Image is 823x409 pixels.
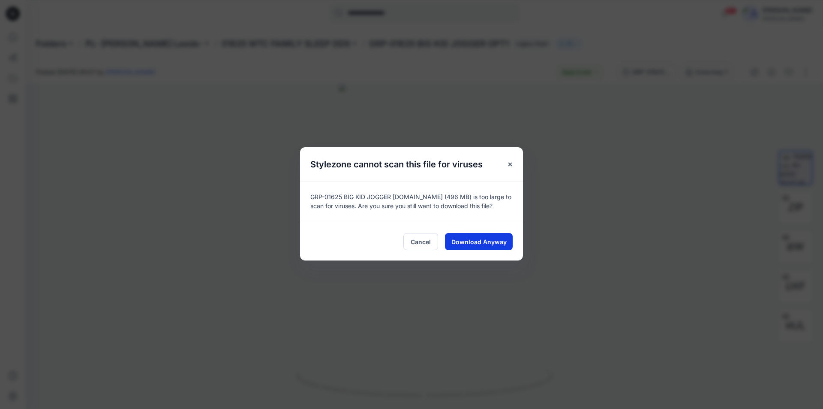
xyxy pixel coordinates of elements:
button: Download Anyway [445,233,513,250]
button: Close [502,157,518,172]
span: Download Anyway [451,237,507,246]
h5: Stylezone cannot scan this file for viruses [300,147,493,182]
span: Cancel [411,237,431,246]
button: Cancel [403,233,438,250]
div: GRP-01625 BIG KID JOGGER [DOMAIN_NAME] (496 MB) is too large to scan for viruses. Are you sure yo... [300,182,523,223]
